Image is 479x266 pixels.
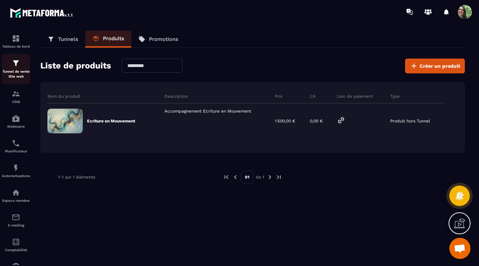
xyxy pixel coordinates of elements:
a: automationsautomationsAutomatisations [2,158,30,183]
a: automationsautomationsEspace membre [2,183,30,208]
p: Produit hors Tunnel [390,119,430,123]
a: schedulerschedulerPlanificateur [2,134,30,158]
a: Produits [85,31,131,48]
p: Webinaire [2,125,30,128]
img: formation [12,90,20,98]
img: automations [12,164,20,172]
img: prev [223,174,230,180]
a: automationsautomationsWebinaire [2,109,30,134]
p: CA [310,93,316,99]
p: Produits [103,35,124,42]
img: accountant [12,238,20,246]
p: Nom du produit [47,93,80,99]
a: Promotions [131,31,185,48]
a: formationformationTunnel de vente Site web [2,54,30,84]
img: fce7ce4d819f5239528cd4fba07bd917.png [47,109,83,133]
p: Prix [275,93,282,99]
p: E-mailing [2,223,30,227]
div: Ouvrir le chat [449,238,471,259]
img: prev [232,174,238,180]
p: Tunnel de vente Site web [2,69,30,79]
p: Tunnels [58,36,78,42]
p: Planificateur [2,149,30,153]
p: Automatisations [2,174,30,178]
img: next [276,174,282,180]
img: next [267,174,273,180]
p: Tableau de bord [2,44,30,48]
p: Promotions [149,36,178,42]
img: formation [12,34,20,43]
p: Description [165,93,188,99]
p: Lien de paiement [337,93,373,99]
p: 01 [241,170,253,184]
a: formationformationTableau de bord [2,29,30,54]
h2: Liste de produits [40,59,111,73]
p: Comptabilité [2,248,30,252]
p: de 1 [256,174,264,180]
button: Créer un produit [405,59,465,73]
img: automations [12,114,20,123]
span: Créer un produit [420,62,460,69]
img: automations [12,188,20,197]
a: Tunnels [40,31,85,48]
img: email [12,213,20,222]
a: accountantaccountantComptabilité [2,232,30,257]
img: formation [12,59,20,67]
p: Ecriture en Mouvement [87,118,135,124]
p: 1-1 sur 1 éléments [58,175,95,180]
a: formationformationCRM [2,84,30,109]
p: Type [390,93,400,99]
p: Espace membre [2,199,30,202]
p: CRM [2,100,30,104]
img: logo [10,6,74,19]
a: emailemailE-mailing [2,208,30,232]
img: scheduler [12,139,20,147]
